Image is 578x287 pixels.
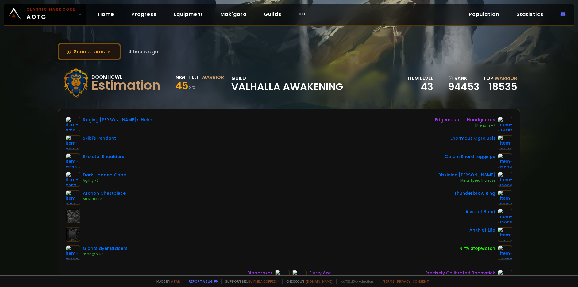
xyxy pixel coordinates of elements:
div: guild [231,74,343,91]
div: Skeletal Shoulders [83,153,124,160]
div: Raging [PERSON_NAME]'s Helm [83,117,152,123]
div: Night Elf [175,74,199,81]
a: Population [464,8,504,21]
span: v. d752d5 - production [336,279,373,284]
a: Classic HardcoreAOTC [4,4,86,25]
div: rank [448,74,480,82]
small: Classic Hardcore [26,7,75,12]
img: item-1713 [498,227,512,242]
a: Privacy [397,279,410,284]
div: Enormous Ogre Belt [450,135,495,142]
a: Statistics [511,8,548,21]
div: Archon Chestpiece [83,190,126,197]
div: Flurry Axe [309,270,331,276]
div: Precisely Calibrated Boomstick [425,270,495,276]
img: item-13145 [498,135,512,150]
div: Giantslayer Bracers [83,245,128,252]
a: 18535 [489,80,517,93]
a: Progress [126,8,161,21]
div: Dark Hooded Cape [83,172,126,178]
button: Scan character [58,43,121,60]
span: Valhalla Awakening [231,82,343,91]
div: Strength +7 [83,252,128,257]
div: Skibi's Pendant [83,135,116,142]
span: 4 hours ago [128,48,158,55]
img: item-13095 [498,209,512,223]
a: a fan [171,279,180,284]
a: Guilds [259,8,286,21]
span: Support me, [221,279,279,284]
img: item-7759 [66,190,80,205]
div: Ankh of Life [469,227,495,233]
div: item level [408,74,433,82]
div: Obsidian [PERSON_NAME] [437,172,495,178]
a: Home [93,8,119,21]
a: Terms [383,279,395,284]
div: Agility +3 [83,178,126,183]
img: item-13068 [498,172,512,187]
div: Nifty Stopwatch [459,245,495,252]
small: 8 % [189,85,196,91]
div: Assault Band [465,209,495,215]
img: item-2820 [498,245,512,260]
div: Warrior [201,74,224,81]
span: AOTC [26,7,75,21]
a: 94453 [448,82,480,91]
img: item-5257 [66,172,80,187]
span: Warrior [495,75,517,82]
a: [DOMAIN_NAME] [306,279,333,284]
div: Edgemaster's Handguards [435,117,495,123]
div: Strength +7 [435,123,495,128]
div: Bloodrazor [247,270,272,276]
div: Golem Shard Leggings [445,153,495,160]
a: Consent [413,279,429,284]
img: item-13076 [66,245,80,260]
div: Estimation [91,81,160,90]
a: Report a bug [189,279,213,284]
img: item-13089 [66,135,80,150]
span: Made by [153,279,180,284]
img: item-13074 [498,153,512,168]
div: All Stats +2 [83,197,126,202]
div: Top [483,74,517,82]
img: item-13132 [66,153,80,168]
img: item-7719 [66,117,80,131]
a: Equipment [169,8,208,21]
img: item-14551 [498,117,512,131]
div: Thunderbrow Ring [454,190,495,197]
div: Minor Speed Increase [437,178,495,183]
img: item-13097 [498,190,512,205]
a: Mak'gora [215,8,252,21]
span: Checkout [282,279,333,284]
a: Buy me a coffee [248,279,279,284]
div: Doomhowl [91,73,160,81]
span: 45 [175,79,188,93]
div: 43 [408,82,433,91]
